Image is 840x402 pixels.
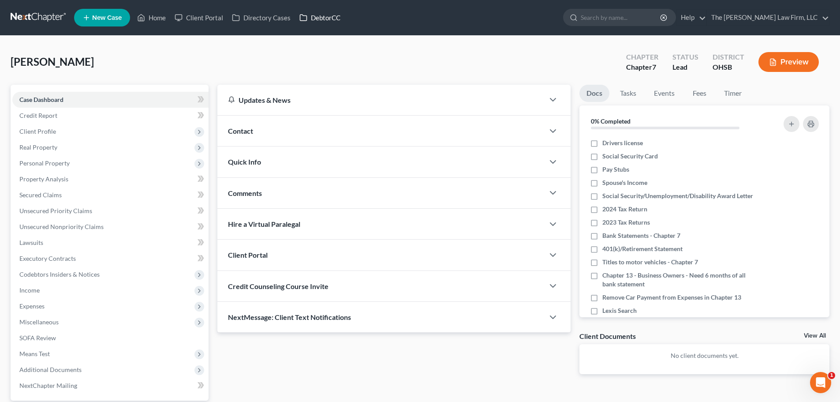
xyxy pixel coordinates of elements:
button: Preview [758,52,819,72]
span: Quick Info [228,158,261,166]
a: Lawsuits [12,235,209,251]
a: Unsecured Nonpriority Claims [12,219,209,235]
a: Unsecured Priority Claims [12,203,209,219]
span: Additional Documents [19,366,82,373]
span: Credit Report [19,112,57,119]
span: Social Security/Unemployment/Disability Award Letter [602,192,753,200]
a: Client Portal [170,10,228,26]
span: Miscellaneous [19,318,59,326]
span: 2024 Tax Return [602,205,647,214]
span: Social Security Card [602,152,658,161]
span: Client Portal [228,251,268,259]
p: No client documents yet. [586,351,822,360]
span: Real Property [19,143,57,151]
span: New Case [92,15,122,21]
span: Means Test [19,350,50,357]
a: The [PERSON_NAME] Law Firm, LLC [707,10,829,26]
span: NextChapter Mailing [19,382,77,389]
span: Executory Contracts [19,255,76,262]
a: Credit Report [12,108,209,124]
span: Spouse's Income [602,178,647,187]
a: Timer [717,85,749,102]
span: Drivers license [602,139,643,147]
input: Search by name... [581,9,661,26]
span: 1 [828,372,835,379]
a: Secured Claims [12,187,209,203]
span: Titles to motor vehicles - Chapter 7 [602,258,698,267]
span: Client Profile [19,128,56,135]
a: View All [804,333,826,339]
span: Lexis Search [602,306,637,315]
span: Unsecured Priority Claims [19,207,92,214]
div: Lead [672,62,698,72]
a: Help [676,10,706,26]
span: Credit Counseling Course Invite [228,282,329,290]
a: Case Dashboard [12,92,209,108]
a: Directory Cases [228,10,295,26]
span: 401(k)/Retirement Statement [602,244,683,253]
span: Case Dashboard [19,96,63,103]
div: Updates & News [228,95,534,105]
div: Client Documents [579,331,636,341]
div: Status [672,52,698,62]
span: SOFA Review [19,334,56,342]
span: Chapter 13 - Business Owners - Need 6 months of all bank statement [602,271,759,289]
div: Chapter [626,62,658,72]
a: Docs [579,85,609,102]
iframe: Intercom live chat [810,372,831,393]
span: Contact [228,127,253,135]
span: 7 [652,63,656,71]
div: District [713,52,744,62]
a: DebtorCC [295,10,345,26]
span: Codebtors Insiders & Notices [19,271,100,278]
div: Chapter [626,52,658,62]
span: Income [19,286,40,294]
span: Lawsuits [19,239,43,246]
a: Executory Contracts [12,251,209,267]
span: Personal Property [19,159,70,167]
a: Events [647,85,682,102]
span: Secured Claims [19,191,62,199]
span: Comments [228,189,262,197]
a: Fees [685,85,713,102]
span: Pay Stubs [602,165,629,174]
a: Home [133,10,170,26]
span: Bank Statements - Chapter 7 [602,231,680,240]
strong: 0% Completed [591,117,631,125]
div: OHSB [713,62,744,72]
span: Unsecured Nonpriority Claims [19,223,104,230]
a: NextChapter Mailing [12,378,209,394]
span: 2023 Tax Returns [602,218,650,227]
span: Expenses [19,302,45,310]
a: SOFA Review [12,330,209,346]
a: Property Analysis [12,171,209,187]
a: Tasks [613,85,643,102]
span: Property Analysis [19,175,68,183]
span: Remove Car Payment from Expenses in Chapter 13 [602,293,741,302]
span: Hire a Virtual Paralegal [228,220,300,228]
span: [PERSON_NAME] [11,55,94,68]
span: NextMessage: Client Text Notifications [228,313,351,321]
